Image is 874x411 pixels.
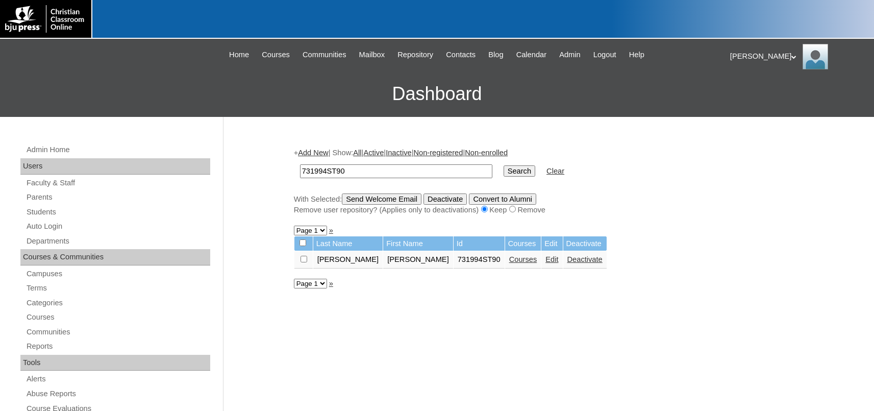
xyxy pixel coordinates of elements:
a: Reports [26,340,210,353]
a: Departments [26,235,210,248]
a: Courses [26,311,210,324]
a: Active [363,149,384,157]
a: Contacts [441,49,481,61]
td: [PERSON_NAME] [383,251,453,269]
a: Mailbox [354,49,390,61]
span: Logout [593,49,616,61]
img: logo-white.png [5,5,86,33]
a: Admin Home [26,143,210,156]
a: Non-enrolled [465,149,508,157]
input: Convert to Alumni [469,194,536,205]
a: Repository [392,49,438,61]
img: Karen Lawton [803,44,828,69]
a: Campuses [26,268,210,280]
span: Mailbox [359,49,385,61]
a: Deactivate [567,255,603,263]
input: Search [504,165,535,177]
span: Home [229,49,249,61]
a: Abuse Reports [26,388,210,400]
input: Deactivate [423,194,467,205]
a: Edit [545,255,558,263]
td: First Name [383,236,453,251]
span: Blog [488,49,503,61]
a: » [329,279,333,287]
td: 731994ST90 [454,251,505,269]
div: With Selected: [294,194,799,215]
a: Calendar [511,49,552,61]
div: Users [20,158,210,175]
td: Deactivate [563,236,607,251]
td: [PERSON_NAME] [313,251,383,269]
div: Courses & Communities [20,249,210,265]
div: [PERSON_NAME] [730,44,864,69]
a: Communities [26,326,210,339]
input: Send Welcome Email [342,194,421,205]
div: Remove user repository? (Applies only to deactivations) Keep Remove [294,205,799,215]
a: Logout [588,49,621,61]
a: Communities [297,49,352,61]
a: Home [224,49,254,61]
h3: Dashboard [5,71,869,117]
td: Edit [541,236,562,251]
a: Alerts [26,373,210,385]
a: Non-registered [413,149,463,157]
a: Auto Login [26,220,210,233]
span: Calendar [516,49,546,61]
a: Help [624,49,650,61]
span: Courses [262,49,290,61]
span: Communities [303,49,346,61]
input: Search [300,164,492,178]
td: Last Name [313,236,383,251]
a: Categories [26,297,210,309]
a: Courses [509,255,537,263]
td: Courses [505,236,541,251]
div: Tools [20,355,210,371]
span: Admin [559,49,581,61]
a: » [329,226,333,234]
a: Blog [483,49,508,61]
a: Inactive [386,149,412,157]
span: Help [629,49,644,61]
a: Parents [26,191,210,204]
span: Contacts [446,49,476,61]
a: Clear [546,167,564,175]
a: Add New [298,149,328,157]
a: Admin [554,49,586,61]
td: Id [454,236,505,251]
a: Courses [257,49,295,61]
a: All [353,149,361,157]
div: + | Show: | | | | [294,148,799,215]
a: Faculty & Staff [26,177,210,189]
a: Terms [26,282,210,295]
span: Repository [397,49,433,61]
a: Students [26,206,210,219]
